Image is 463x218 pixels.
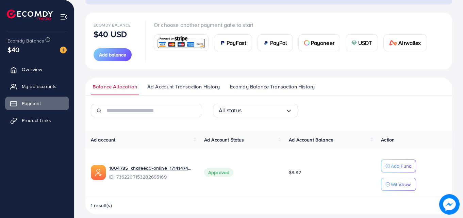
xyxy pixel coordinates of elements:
img: image [439,194,460,215]
a: My ad accounts [5,80,69,93]
img: card [220,40,225,46]
span: PayPal [270,39,287,47]
a: Product Links [5,114,69,127]
a: Overview [5,63,69,76]
a: cardAirwallex [383,34,427,51]
span: Ad account [91,136,116,143]
button: Add balance [94,48,132,61]
a: cardUSDT [346,34,378,51]
span: Ad Account Status [204,136,244,143]
a: 1004735_khareed0-online_1714147446406 [109,165,193,171]
img: card [389,40,397,46]
div: <span class='underline'>1004735_khareed0-online_1714147446406</span></br>7362207153282695169 [109,165,193,180]
span: $40 [7,45,19,54]
a: card [154,34,209,51]
img: logo [7,10,53,20]
p: Or choose another payment gate to start [154,21,432,29]
p: $40 USD [94,30,127,38]
img: image [60,47,67,53]
div: Search for option [213,104,298,117]
span: Ad Account Balance [289,136,333,143]
span: PayFast [227,39,246,47]
span: Payoneer [311,39,334,47]
p: Add Fund [391,162,412,170]
img: card [351,40,357,46]
span: ID: 7362207153282695169 [109,173,193,180]
a: cardPayFast [214,34,252,51]
input: Search for option [242,105,285,116]
span: 1 result(s) [91,202,112,209]
span: $9.92 [289,169,301,176]
span: Approved [204,168,233,177]
p: Withdraw [391,180,411,188]
span: Ecomdy Balance Transaction History [230,83,315,90]
button: Add Fund [381,160,416,172]
span: Ad Account Transaction History [147,83,220,90]
img: card [156,35,206,50]
span: All status [219,105,242,116]
span: My ad accounts [22,83,56,90]
a: Payment [5,97,69,110]
span: Overview [22,66,42,73]
span: Product Links [22,117,51,124]
img: card [304,40,310,46]
span: USDT [358,39,372,47]
span: Balance Allocation [93,83,137,90]
img: ic-ads-acc.e4c84228.svg [91,165,106,180]
span: Payment [22,100,41,107]
img: menu [60,13,68,21]
a: cardPayoneer [298,34,340,51]
span: Ecomdy Balance [7,37,44,44]
img: card [263,40,269,46]
span: Airwallex [398,39,421,47]
span: Action [381,136,395,143]
span: Ecomdy Balance [94,22,131,28]
button: Withdraw [381,178,416,191]
a: cardPayPal [258,34,293,51]
span: Add balance [99,51,126,58]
